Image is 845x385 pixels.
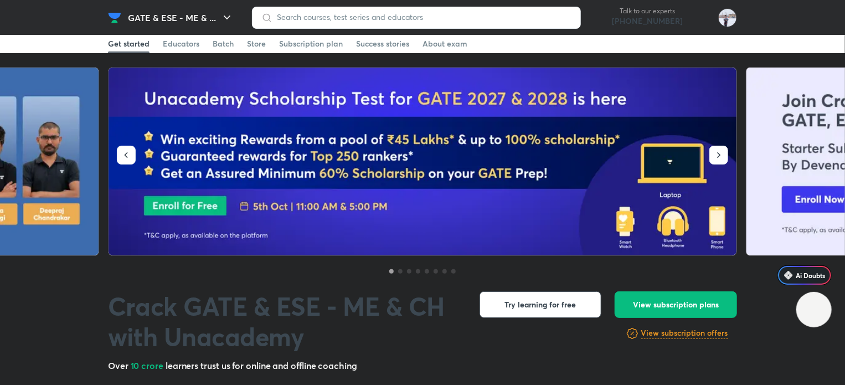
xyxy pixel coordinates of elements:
img: ttu [807,303,821,316]
span: Over [108,360,131,371]
div: About exam [422,38,467,49]
img: call-us [590,7,612,29]
a: Batch [213,35,234,53]
div: Store [247,38,266,49]
div: Educators [163,38,199,49]
a: Subscription plan [279,35,343,53]
div: Success stories [356,38,409,49]
a: [PHONE_NUMBER] [612,16,683,27]
span: Ai Doubts [796,271,825,280]
button: Try learning for free [480,291,601,318]
img: Company Logo [108,11,121,24]
input: Search courses, test series and educators [272,13,571,22]
h6: View subscription offers [641,327,728,339]
span: View subscription plans [633,299,719,310]
a: View subscription offers [641,327,728,340]
a: Ai Doubts [777,265,832,285]
img: avatar [692,9,709,27]
a: About exam [422,35,467,53]
span: 10 crore [131,360,166,371]
a: Store [247,35,266,53]
a: Success stories [356,35,409,53]
h1: Crack GATE & ESE - ME & CH with Unacademy [108,291,462,352]
button: View subscription plans [615,291,737,318]
p: Talk to our experts [612,7,683,16]
div: Get started [108,38,150,49]
div: Subscription plan [279,38,343,49]
a: Educators [163,35,199,53]
div: Batch [213,38,234,49]
a: Get started [108,35,150,53]
button: GATE & ESE - ME & ... [121,7,240,29]
span: learners trust us for online and offline coaching [166,360,357,371]
img: Nikhil [718,8,737,27]
span: Try learning for free [505,299,576,310]
img: Icon [784,271,793,280]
